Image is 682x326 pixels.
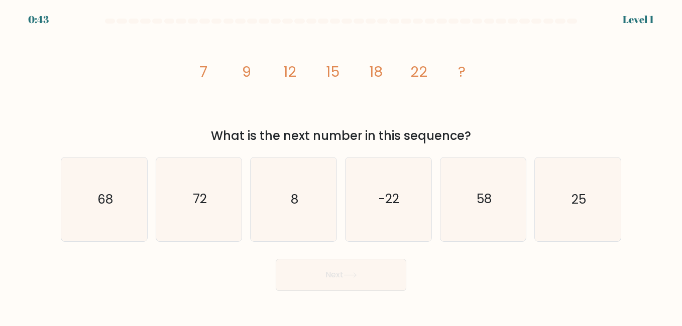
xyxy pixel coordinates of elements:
tspan: 12 [283,62,296,82]
text: 8 [291,191,298,208]
tspan: 7 [199,62,207,82]
tspan: 18 [369,62,383,82]
text: 72 [193,191,207,208]
text: -22 [379,191,399,208]
text: 58 [477,191,492,208]
tspan: 15 [326,62,339,82]
div: Level 1 [623,12,654,27]
button: Next [276,259,406,291]
div: What is the next number in this sequence? [67,127,615,145]
tspan: 22 [410,62,427,82]
tspan: ? [458,62,466,82]
text: 68 [97,191,112,208]
text: 25 [572,191,586,208]
tspan: 9 [242,62,251,82]
div: 0:43 [28,12,49,27]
